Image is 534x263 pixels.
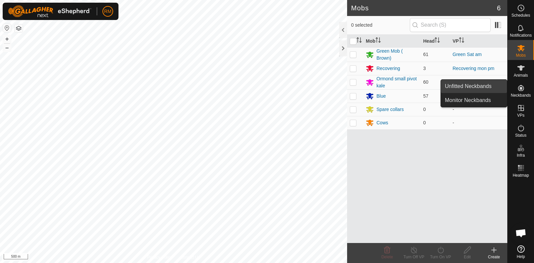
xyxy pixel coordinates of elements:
p-sorticon: Activate to sort [375,38,381,44]
span: Heatmap [513,173,529,177]
button: + [3,35,11,43]
p-sorticon: Activate to sort [459,38,464,44]
div: Create [481,254,507,260]
a: Green Sat am [453,52,482,57]
h2: Mobs [351,4,497,12]
span: 0 [423,120,426,125]
span: Monitor Neckbands [445,96,491,104]
span: RM [104,8,111,15]
div: Turn Off VP [400,254,427,260]
span: Infra [517,153,525,157]
img: Gallagher Logo [8,5,91,17]
a: Privacy Policy [147,254,172,260]
div: Ormond small pivot kale [376,75,418,89]
span: Notifications [510,33,532,37]
button: Map Layers [15,24,23,32]
div: Open chat [511,223,531,243]
div: Green Mob ( Brown) [376,48,418,62]
button: – [3,44,11,52]
span: Help [517,255,525,259]
th: Mob [363,35,421,48]
div: Turn On VP [427,254,454,260]
a: Monitor Neckbands [441,94,507,107]
span: 57 [423,93,429,99]
th: VP [450,35,507,48]
a: Recovering mon pm [453,66,494,71]
span: 6 [497,3,501,13]
td: - [450,103,507,116]
div: Cows [376,119,388,126]
span: Schedules [511,13,530,17]
span: Mobs [516,53,526,57]
input: Search (S) [410,18,491,32]
span: Neckbands [511,93,531,97]
div: Spare collars [376,106,404,113]
p-sorticon: Activate to sort [356,38,362,44]
span: VPs [517,113,524,117]
span: 0 selected [351,22,410,29]
span: Unfitted Neckbands [445,82,492,90]
span: 0 [423,107,426,112]
a: Help [508,243,534,261]
span: Delete [381,255,393,259]
button: Reset Map [3,24,11,32]
p-sorticon: Activate to sort [435,38,440,44]
span: Status [515,133,526,137]
div: Edit [454,254,481,260]
div: Recovering [376,65,400,72]
td: - [450,116,507,129]
a: Unfitted Neckbands [441,80,507,93]
span: 60 [423,79,429,85]
th: Head [421,35,450,48]
a: Contact Us [180,254,200,260]
span: 3 [423,66,426,71]
div: Blue [376,93,386,100]
span: 61 [423,52,429,57]
span: Animals [514,73,528,77]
